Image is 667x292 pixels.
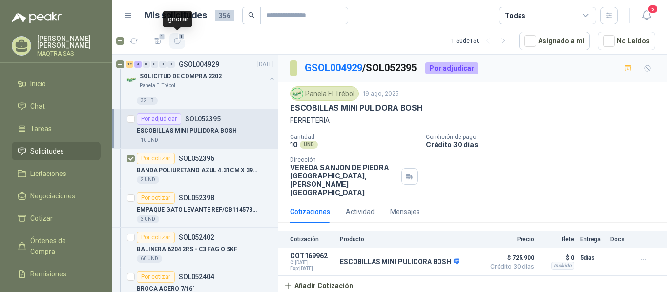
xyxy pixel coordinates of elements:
div: Por cotizar [137,271,175,283]
a: Solicitudes [12,142,101,160]
a: Remisiones [12,265,101,283]
span: Órdenes de Compra [30,235,91,257]
p: FERRETERIA [290,115,655,126]
span: Tareas [30,123,52,134]
div: Ignorar [163,11,192,27]
span: Chat [30,101,45,112]
p: ESCOBILLAS MINI PULIDORA BOSH [340,258,459,267]
button: Asignado a mi [519,32,590,50]
p: $ 0 [540,252,574,264]
p: Cantidad [290,134,418,140]
a: Órdenes de Compra [12,232,101,261]
p: Condición de pago [426,134,663,140]
p: 5 días [580,252,604,264]
p: SOL052402 [179,234,214,241]
a: Por adjudicarSOL052395ESCOBILLAS MINI PULIDORA BOSH10 UND [112,109,278,149]
a: Por cotizarSOL052402BALINERA 6204 2RS - C3 FAG O SKF60 UND [112,228,278,267]
span: 5 [647,4,658,14]
span: C: [DATE] [290,260,334,266]
p: 10 [290,140,298,149]
p: ESCOBILLAS MINI PULIDORA BOSH [137,126,237,136]
span: Inicio [30,78,46,89]
div: Todas [505,10,525,21]
div: Panela El Trébol [290,86,359,101]
p: [DATE] [257,60,274,69]
span: Crédito 30 días [485,264,534,270]
button: 1 [169,33,185,49]
p: Precio [485,236,534,243]
p: EMPAQUE GATO LEVANTE REF/CB11457801 ALZADORA 1850 [137,205,258,214]
p: SOL052396 [179,155,214,162]
div: Por cotizar [137,192,175,204]
img: Company Logo [126,74,138,86]
div: 32 LB [137,97,158,105]
h1: Mis solicitudes [145,8,207,22]
span: search [248,12,255,19]
div: 0 [167,61,175,68]
div: Por cotizar [137,153,175,164]
p: Producto [340,236,479,243]
span: 356 [215,10,234,21]
a: Cotizar [12,209,101,228]
p: Docs [610,236,630,243]
button: 5 [638,7,655,24]
p: Cotización [290,236,334,243]
p: COT169962 [290,252,334,260]
div: UND [300,141,318,149]
span: Exp: [DATE] [290,266,334,272]
a: Por cotizarSOL052396BANDA POLIURETANO AZUL 4.31CM X 39CM ANC2 UND [112,149,278,188]
button: No Leídos [598,32,655,50]
div: 60 UND [137,255,162,263]
img: Logo peakr [12,12,62,23]
p: / SOL052395 [305,60,417,76]
a: Licitaciones [12,164,101,183]
span: Negociaciones [30,191,75,201]
a: Tareas [12,119,101,138]
a: Negociaciones [12,187,101,205]
span: Licitaciones [30,168,66,179]
div: 10 UND [137,136,162,144]
p: SOLICITUD DE COMPRA 2202 [140,72,222,81]
div: 3 UND [137,215,159,223]
p: SOL052404 [179,273,214,280]
span: $ 725.900 [485,252,534,264]
p: [PERSON_NAME] [PERSON_NAME] [37,35,101,49]
span: Cotizar [30,213,53,224]
p: BALINERA 6204 2RS - C3 FAG O SKF [137,245,237,254]
p: Crédito 30 días [426,140,663,149]
p: VEREDA SANJON DE PIEDRA [GEOGRAPHIC_DATA] , [PERSON_NAME][GEOGRAPHIC_DATA] [290,163,397,196]
p: ESCOBILLAS MINI PULIDORA BOSH [290,103,423,113]
div: 12 [126,61,133,68]
div: 2 UND [137,176,159,184]
a: 12 4 0 0 0 0 GSOL004929[DATE] Company LogoSOLICITUD DE COMPRA 2202Panela El Trébol [126,58,276,90]
p: GSOL004929 [179,61,219,68]
div: Por adjudicar [425,62,478,74]
img: Company Logo [292,88,303,99]
p: SOL052395 [185,116,221,122]
p: MAQTRA SAS [37,51,101,57]
span: Remisiones [30,269,66,279]
div: 0 [159,61,167,68]
div: 0 [143,61,150,68]
p: Panela El Trébol [140,82,175,90]
p: Entrega [580,236,604,243]
span: Solicitudes [30,146,64,156]
div: Por cotizar [137,232,175,243]
a: Por cotizarSOL052398EMPAQUE GATO LEVANTE REF/CB11457801 ALZADORA 18503 UND [112,188,278,228]
a: GSOL004929 [305,62,362,74]
p: BANDA POLIURETANO AZUL 4.31CM X 39CM ANC [137,166,258,175]
button: 1 [150,33,166,49]
div: Por adjudicar [137,113,181,125]
div: Incluido [551,262,574,270]
p: Dirección [290,156,397,163]
p: 19 ago, 2025 [363,89,399,98]
div: Cotizaciones [290,206,330,217]
a: Inicio [12,75,101,93]
p: Flete [540,236,574,243]
div: Actividad [346,206,375,217]
p: SOL052398 [179,195,214,201]
a: Chat [12,97,101,116]
div: 0 [151,61,158,68]
div: Mensajes [390,206,420,217]
div: 4 [134,61,142,68]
